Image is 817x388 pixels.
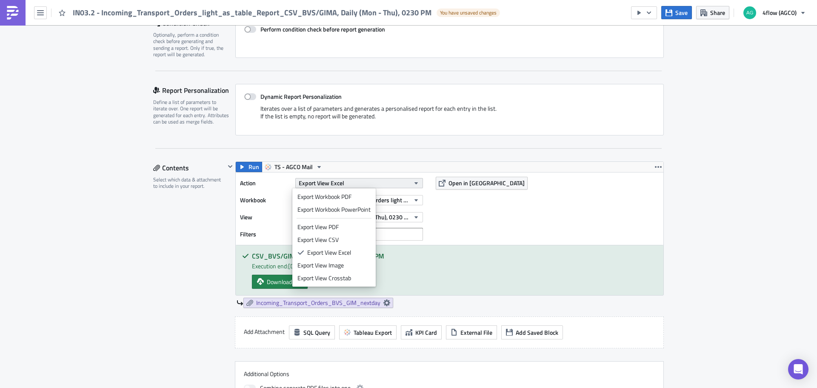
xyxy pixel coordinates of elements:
[3,3,406,130] body: Rich Text Area. Press ALT-0 for help.
[260,92,342,101] strong: Dynamic Report Personalization
[73,8,432,17] span: IN03.2 - Incoming_Transport_Orders_light_as_table_Report_CSV_BVS/GIMA, Daily (Mon - Thu), 0230 PM
[252,253,657,259] h5: CSV_BVS/GIMA, Daily (Mon - Thu), 0230 PM
[436,177,528,190] button: Open in [GEOGRAPHIC_DATA]
[3,32,406,38] p: Your 4flow management team
[460,328,492,337] span: External File
[240,228,291,241] label: Filters
[295,178,423,188] button: Export View Excel
[354,328,392,337] span: Tableau Export
[297,193,371,201] div: Export Workbook PDF
[710,8,725,17] span: Share
[788,359,808,379] div: Open Intercom Messenger
[415,328,437,337] span: KPI Card
[3,78,406,105] p: 4flow management GmbH [STREET_ADDRESS] 10587 [GEOGRAPHIC_DATA] [GEOGRAPHIC_DATA]
[274,162,313,172] span: TS - AGCO Mail
[763,8,797,17] span: 4flow (AGCO)
[267,277,303,286] span: Download xlsx
[6,6,20,20] img: PushMetrics
[675,8,688,17] span: Save
[3,3,406,10] p: Dear all,
[153,176,225,190] div: Select which data & attachment to include in your report.
[738,3,811,22] button: 4flow (AGCO)
[743,6,757,20] img: Avatar
[440,9,497,16] span: You have unsaved changes
[696,6,729,19] button: Share
[516,328,558,337] span: Add Saved Block
[225,161,235,172] button: Hide content
[244,370,655,378] label: Additional Options
[153,161,225,174] div: Contents
[252,275,308,289] a: Download xlsx
[262,162,326,172] button: TS - AGCO Mail
[236,162,262,172] button: Run
[153,99,230,125] div: Define a list of parameters to iterate over. One report will be generated for each entry. Attribu...
[446,325,497,339] button: External File
[297,236,371,244] div: Export View CSV
[240,194,291,207] label: Workbook
[3,13,406,20] p: please find attached the incoming shipments report for AGCO [PERSON_NAME] and [PERSON_NAME] for t...
[401,325,442,339] button: KPI Card
[297,261,371,270] div: Export View Image
[501,325,563,339] button: Add Saved Block
[240,211,291,224] label: View
[297,223,371,231] div: Export View PDF
[3,22,406,29] p: Best regards,
[256,299,380,307] span: Incoming_Transport_Orders_BVS_GIM_nextday
[307,248,371,257] div: Export View Excel
[244,325,285,338] label: Add Attachment
[339,325,397,339] button: Tableau Export
[260,25,385,34] strong: Perform condition check before report generation
[243,298,393,308] a: Incoming_Transport_Orders_BVS_GIM_nextday
[3,41,406,75] p: +++ 4flow - Supply Chain Management Consulting, Software and Services +++ _________________ 4flow...
[240,177,291,190] label: Action
[297,205,371,214] div: Export Workbook PowerPoint
[252,262,657,270] div: Execution end: [DATE] 12:30:34 PM
[249,162,259,172] span: Run
[299,178,344,187] span: Export View Excel
[289,325,335,339] button: SQL Query
[661,6,692,19] button: Save
[303,328,330,337] span: SQL Query
[153,84,235,97] div: Report Personalization
[153,32,230,58] div: Optionally, perform a condition check before generating and sending a report. Only if true, the r...
[448,178,525,187] span: Open in [GEOGRAPHIC_DATA]
[297,274,371,282] div: Export View Crosstab
[244,105,655,126] div: Iterates over a list of parameters and generates a personalised report for each entry in the list...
